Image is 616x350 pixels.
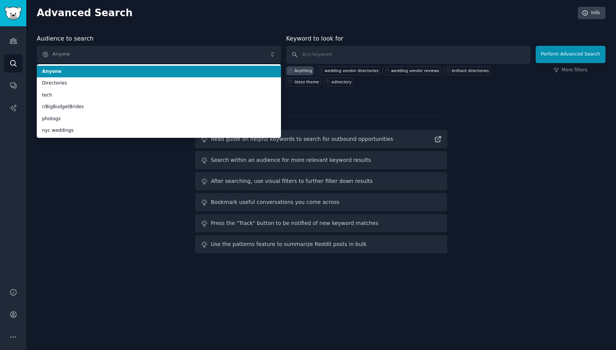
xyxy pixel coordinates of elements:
div: wedding vendor directories [325,68,379,73]
div: Use the patterns feature to summarize Reddit posts in bulk [211,240,367,248]
div: Read guide on helpful keywords to search for outbound opportunities [211,135,393,143]
div: Anything [294,68,312,73]
a: More filters [554,67,587,74]
div: listeo theme [294,79,319,84]
ul: Anyone [37,64,281,138]
div: Press the "Track" button to be notified of new keyword matches [211,219,378,227]
div: wedding vendor reviews [391,68,439,73]
div: After searching, use visual filters to further filter down results [211,177,373,185]
label: Keyword to look for [286,35,344,42]
a: Info [578,7,605,20]
img: GummySearch logo [5,7,22,20]
button: Anyone [37,46,281,63]
input: Any keyword [286,46,530,64]
span: Anyone [42,68,276,75]
div: Search within an audience for more relevant keyword results [211,156,371,164]
h2: Advanced Search [37,7,574,19]
div: brilliant directories [452,68,489,73]
span: Directories [42,80,276,87]
span: tech [42,92,276,99]
div: edirectory [332,79,352,84]
span: r/BigBudgetBrides [42,104,276,110]
span: nyc weddings [42,127,276,134]
button: Perform Advanced Search [536,46,605,63]
label: Audience to search [37,35,93,42]
div: Bookmark useful conversations you come across [211,198,340,206]
span: photogs [42,116,276,122]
